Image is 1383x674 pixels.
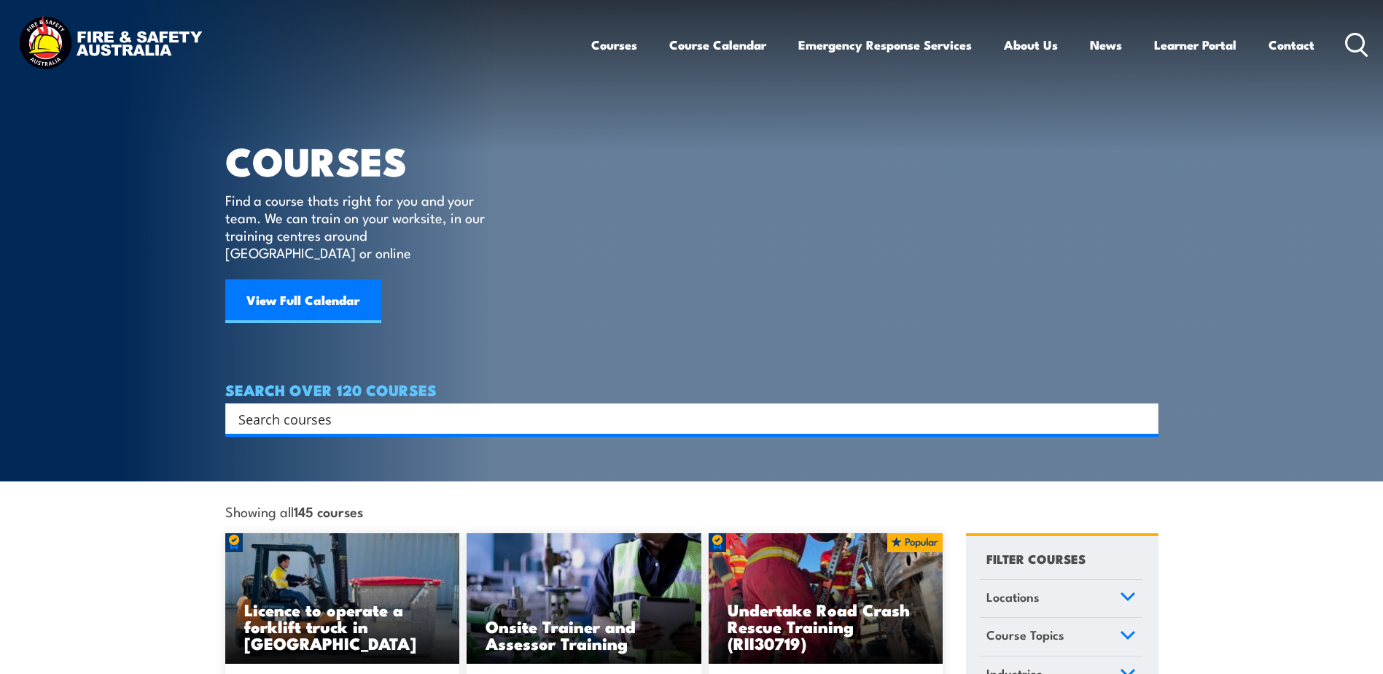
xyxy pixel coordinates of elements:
button: Search magnifier button [1133,408,1153,429]
img: Road Crash Rescue Training [709,533,943,665]
h4: SEARCH OVER 120 COURSES [225,381,1158,398]
span: Course Topics [986,625,1064,645]
a: Courses [591,26,637,64]
a: Learner Portal [1154,26,1236,64]
a: Locations [980,580,1142,618]
a: Licence to operate a forklift truck in [GEOGRAPHIC_DATA] [225,533,460,665]
a: Onsite Trainer and Assessor Training [467,533,701,665]
h3: Onsite Trainer and Assessor Training [486,618,682,651]
span: Locations [986,587,1040,607]
strong: 145 courses [294,501,363,521]
p: Find a course thats right for you and your team. We can train on your worksite, in our training c... [225,191,491,261]
a: About Us [1004,26,1058,64]
h3: Undertake Road Crash Rescue Training (RII30719) [728,601,924,651]
img: Safety For Leaders [467,533,701,665]
a: View Full Calendar [225,279,381,323]
a: News [1090,26,1122,64]
img: Licence to operate a forklift truck Training [225,533,460,665]
span: Showing all [225,503,363,519]
a: Emergency Response Services [798,26,972,64]
a: Contact [1269,26,1314,64]
a: Undertake Road Crash Rescue Training (RII30719) [709,533,943,665]
h4: FILTER COURSES [986,549,1086,568]
a: Course Calendar [669,26,766,64]
a: Course Topics [980,618,1142,656]
form: Search form [241,408,1129,429]
h3: Licence to operate a forklift truck in [GEOGRAPHIC_DATA] [244,601,441,651]
h1: COURSES [225,143,506,177]
input: Search input [238,408,1126,430]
